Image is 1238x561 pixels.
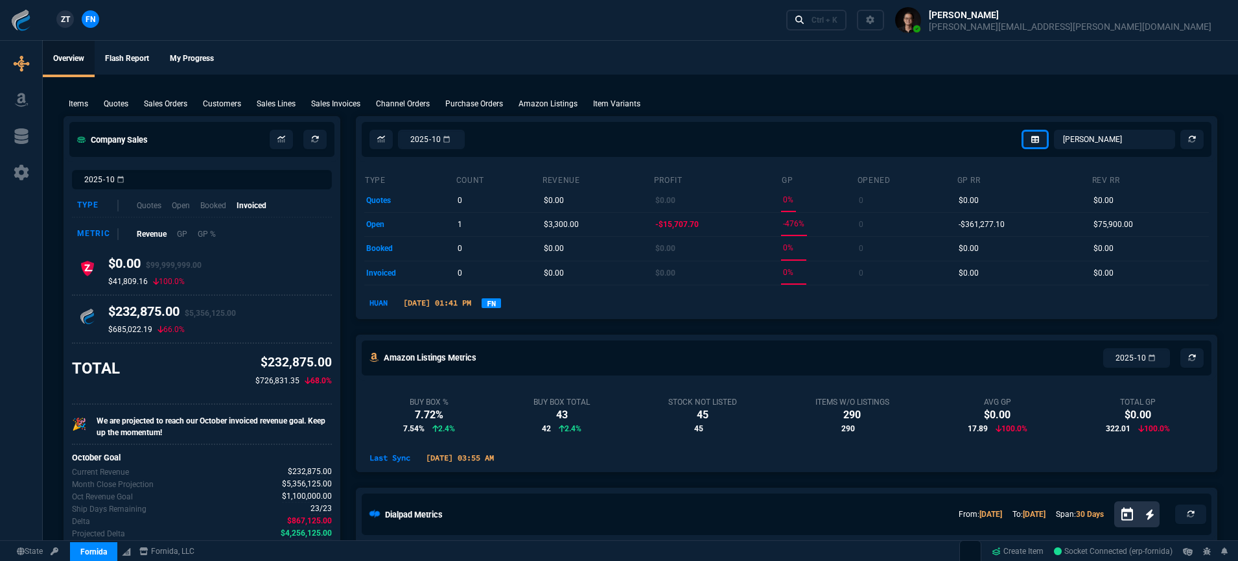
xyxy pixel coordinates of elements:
a: Create Item [987,542,1049,561]
div: Ctrl + K [812,15,837,25]
p: Revenue [137,228,167,240]
a: msbcCompanyName [135,545,198,557]
td: open [364,212,456,236]
p: $0.00 [544,264,564,282]
p: Items [69,98,88,110]
p: 100.0% [996,423,1027,435]
p: To: [1012,508,1045,520]
p: -476% [783,215,804,233]
p: Quotes [137,200,161,211]
p: spec.value [270,478,333,490]
p: Uses current month's data to project the month's close. [72,479,154,490]
p: Quotes [104,98,128,110]
div: Total GP [1106,397,1170,407]
span: $99,999,999.00 [146,261,202,270]
a: 30 Days [1076,510,1104,519]
p: spec.value [270,490,333,503]
div: 7.72% [403,407,455,423]
div: 45 [668,407,737,423]
td: invoiced [364,261,456,285]
p: 0 [458,239,462,257]
th: Profit [653,170,781,188]
p: $0.00 [959,239,979,257]
p: Revenue for Oct. [72,466,129,478]
p: Invoiced [237,200,266,211]
div: Metric [77,228,119,240]
span: Out of 23 ship days in Oct - there are 23 remaining. [310,503,332,515]
div: $0.00 [1106,407,1170,423]
p: 1 [458,215,462,233]
h3: TOTAL [72,359,120,378]
p: We are projected to reach our October invoiced revenue goal. Keep up the momentum! [97,415,332,438]
span: ZT [61,14,70,25]
a: FN [482,298,501,308]
p: 0 [859,264,863,282]
p: HUAN [364,297,393,309]
th: revenue [542,170,653,188]
p: -$15,707.70 [655,215,699,233]
p: Company Revenue Goal for Oct. [72,491,133,503]
p: 66.0% [158,324,185,335]
p: 100.0% [153,276,185,287]
h5: Amazon Listings Metrics [384,352,476,364]
th: type [364,170,456,188]
span: 322.01 [1106,423,1130,435]
p: From: [959,508,1002,520]
div: Type [77,200,119,211]
td: quotes [364,188,456,212]
p: 0% [783,263,793,281]
span: Revenue for Oct. [288,466,332,478]
p: $0.00 [1093,191,1114,209]
span: Socket Connected (erp-fornida) [1054,547,1173,556]
span: Uses current month's data to project the month's close. [282,478,332,490]
a: 6KCtdFjXz-IhobuGAACp [1054,545,1173,557]
p: $0.00 [655,264,675,282]
p: 68.0% [305,375,332,387]
p: Item Variants [593,98,640,110]
p: Amazon Listings [519,98,578,110]
span: Company Revenue Goal for Oct. [282,490,332,503]
th: opened [857,170,957,188]
p: Open [172,200,190,211]
th: count [456,170,542,188]
span: 45 [694,423,703,435]
span: 17.89 [968,423,988,435]
p: Out of 23 ship days in Oct - there are 23 remaining. [72,503,146,515]
p: [DATE] 01:41 PM [398,297,476,309]
span: FN [86,14,95,25]
a: API TOKEN [47,545,62,557]
p: 0 [859,191,863,209]
p: GP [177,228,187,240]
p: $3,300.00 [544,215,579,233]
p: 100.0% [1138,423,1170,435]
p: Booked [200,200,226,211]
span: 290 [841,423,855,435]
p: spec.value [275,515,333,527]
p: 🎉 [72,415,86,433]
div: 290 [815,407,889,423]
h6: October Goal [72,453,332,463]
a: [DATE] [1023,510,1045,519]
p: Span: [1056,508,1104,520]
p: 0 [859,215,863,233]
p: $0.00 [1093,264,1114,282]
span: $5,356,125.00 [185,309,236,318]
h4: $232,875.00 [108,304,236,324]
th: GP RR [957,170,1092,188]
p: spec.value [269,527,333,540]
span: The difference between the current month's Revenue goal and projected month-end. [281,527,332,540]
span: 42 [542,423,551,435]
p: $75,900.00 [1093,215,1133,233]
p: Sales Invoices [311,98,360,110]
p: GP % [198,228,216,240]
p: The difference between the current month's Revenue goal and projected month-end. [72,528,125,540]
p: Sales Orders [144,98,187,110]
div: $0.00 [968,407,1027,423]
p: Sales Lines [257,98,296,110]
p: $0.00 [959,191,979,209]
p: 0% [783,239,793,257]
td: booked [364,237,456,261]
span: 7.54% [403,423,425,435]
p: The difference between the current month's Revenue and the goal. [72,516,90,527]
div: Buy Box Total [533,397,590,407]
